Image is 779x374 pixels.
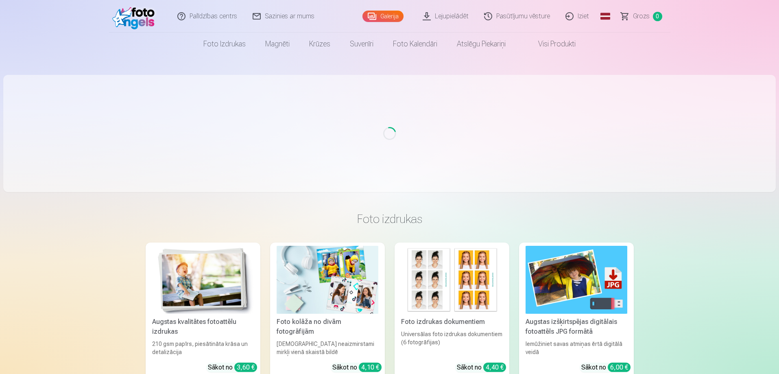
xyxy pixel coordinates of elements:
[522,340,631,356] div: Iemūžiniet savas atmiņas ērtā digitālā veidā
[526,246,627,314] img: Augstas izšķirtspējas digitālais fotoattēls JPG formātā
[332,363,382,372] div: Sākot no
[608,363,631,372] div: 6,00 €
[194,33,255,55] a: Foto izdrukas
[234,363,257,372] div: 3,60 €
[112,3,159,29] img: /fa1
[149,340,257,356] div: 210 gsm papīrs, piesātināta krāsa un detalizācija
[515,33,585,55] a: Visi produkti
[273,317,382,337] div: Foto kolāža no divām fotogrāfijām
[653,12,662,21] span: 0
[483,363,506,372] div: 4,40 €
[255,33,299,55] a: Magnēti
[277,246,378,314] img: Foto kolāža no divām fotogrāfijām
[149,317,257,337] div: Augstas kvalitātes fotoattēlu izdrukas
[273,340,382,356] div: [DEMOGRAPHIC_DATA] neaizmirstami mirkļi vienā skaistā bildē
[522,317,631,337] div: Augstas izšķirtspējas digitālais fotoattēls JPG formātā
[299,33,340,55] a: Krūzes
[383,33,447,55] a: Foto kalendāri
[359,363,382,372] div: 4,10 €
[340,33,383,55] a: Suvenīri
[398,330,506,356] div: Universālas foto izdrukas dokumentiem (6 fotogrāfijas)
[208,363,257,372] div: Sākot no
[398,317,506,327] div: Foto izdrukas dokumentiem
[401,246,503,314] img: Foto izdrukas dokumentiem
[447,33,515,55] a: Atslēgu piekariņi
[457,363,506,372] div: Sākot no
[581,363,631,372] div: Sākot no
[152,212,627,226] h3: Foto izdrukas
[633,11,650,21] span: Grozs
[362,11,404,22] a: Galerija
[152,246,254,314] img: Augstas kvalitātes fotoattēlu izdrukas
